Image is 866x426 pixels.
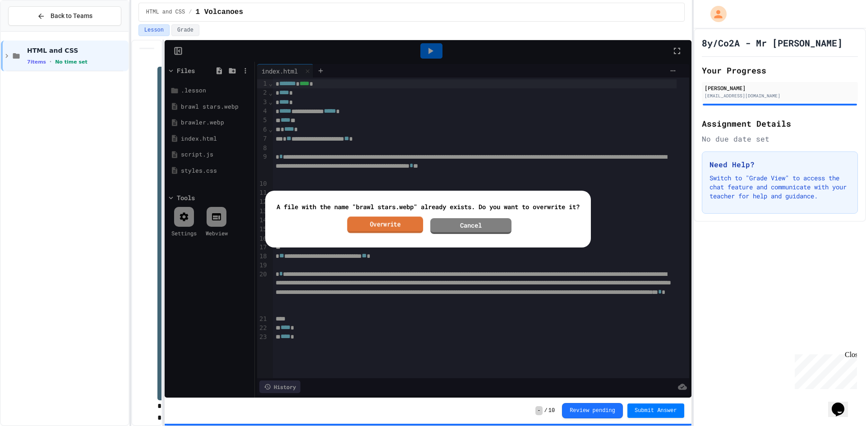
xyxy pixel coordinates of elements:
[4,4,62,57] div: Chat with us now!Close
[146,9,185,16] span: HTML and CSS
[544,407,548,414] span: /
[51,11,92,21] span: Back to Teams
[705,84,855,92] div: [PERSON_NAME]
[548,407,555,414] span: 10
[828,390,857,417] iframe: chat widget
[171,24,199,36] button: Grade
[55,59,88,65] span: No time set
[635,407,677,414] span: Submit Answer
[8,6,121,26] button: Back to Teams
[705,92,855,99] div: [EMAIL_ADDRESS][DOMAIN_NAME]
[627,403,684,418] button: Submit Answer
[702,117,858,130] h2: Assignment Details
[535,406,542,415] span: -
[702,133,858,144] div: No due date set
[562,403,623,418] button: Review pending
[50,58,51,65] span: •
[709,159,850,170] h3: Need Help?
[702,37,843,49] h1: 8y/Co2A - Mr [PERSON_NAME]
[189,9,192,16] span: /
[27,46,127,55] span: HTML and CSS
[138,24,170,36] button: Lesson
[791,351,857,389] iframe: chat widget
[702,64,858,77] h2: Your Progress
[701,4,729,24] div: My Account
[709,174,850,201] p: Switch to "Grade View" to access the chat feature and communicate with your teacher for help and ...
[195,7,243,18] span: 1 Volcanoes
[27,59,46,65] span: 7 items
